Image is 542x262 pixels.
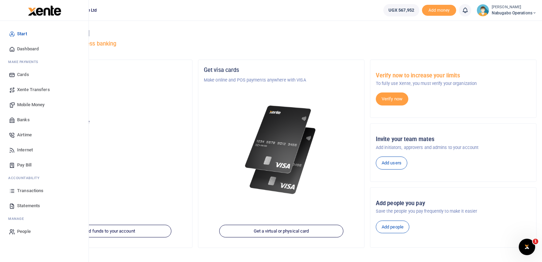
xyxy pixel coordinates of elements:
p: Add initiators, approvers and admins to your account [376,144,531,151]
p: Your current account balance [32,118,187,125]
span: Airtime [17,132,32,138]
span: Dashboard [17,46,39,52]
span: Internet [17,147,33,153]
li: Toup your wallet [422,5,456,16]
h5: Welcome to better business banking [26,40,537,47]
span: Pay Bill [17,162,31,169]
li: Ac [5,173,83,183]
a: logo-small logo-large logo-large [27,8,61,13]
img: xente-_physical_cards.png [242,100,320,200]
span: People [17,228,31,235]
a: Start [5,26,83,41]
li: M [5,57,83,67]
a: Cards [5,67,83,82]
h5: Invite your team mates [376,136,531,143]
a: Banks [5,112,83,127]
h5: UGX 567,952 [32,127,187,134]
a: Airtime [5,127,83,142]
span: Banks [17,116,30,123]
li: M [5,213,83,224]
h4: Hello [PERSON_NAME] [26,29,537,37]
p: Nabugabo operations [32,103,187,110]
span: Start [17,30,27,37]
h5: Account [32,93,187,100]
a: Mobile Money [5,97,83,112]
span: countability [13,175,39,180]
a: UGX 567,952 [383,4,419,16]
span: Mobile Money [17,101,44,108]
h5: Verify now to increase your limits [376,72,531,79]
a: Statements [5,198,83,213]
span: Xente Transfers [17,86,50,93]
a: Dashboard [5,41,83,57]
a: Get a virtual or physical card [219,225,344,238]
a: People [5,224,83,239]
a: Xente Transfers [5,82,83,97]
span: ake Payments [12,59,38,64]
span: anage [12,216,24,221]
span: UGX 567,952 [388,7,414,14]
span: Cards [17,71,29,78]
a: Internet [5,142,83,158]
li: Wallet ballance [381,4,422,16]
a: Pay Bill [5,158,83,173]
a: Verify now [376,92,408,105]
a: Transactions [5,183,83,198]
img: logo-large [28,5,61,16]
span: 1 [533,239,538,244]
img: profile-user [477,4,489,16]
small: [PERSON_NAME] [492,4,537,10]
p: Save the people you pay frequently to make it easier [376,208,531,215]
p: Namirembe Guest House Ltd [32,77,187,84]
p: Make online and POS payments anywhere with VISA [204,77,359,84]
h5: Organization [32,67,187,74]
span: Statements [17,202,40,209]
p: To fully use Xente, you must verify your organization [376,80,531,87]
a: Add users [376,157,407,170]
a: profile-user [PERSON_NAME] Nabugabo operations [477,4,537,16]
a: Add money [422,7,456,12]
span: Nabugabo operations [492,10,537,16]
iframe: Intercom live chat [519,239,535,255]
h5: Add people you pay [376,200,531,207]
a: Add funds to your account [47,225,172,238]
h5: Get visa cards [204,67,359,74]
span: Add money [422,5,456,16]
span: Transactions [17,187,43,194]
a: Add people [376,221,409,234]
